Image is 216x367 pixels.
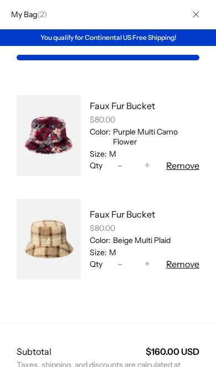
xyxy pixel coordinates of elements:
[111,159,128,172] button: -
[111,127,199,147] dd: Purple Multi Camo Flower
[90,149,107,159] dt: Size:
[139,159,156,172] button: +
[40,9,44,19] span: 2
[111,235,171,245] dd: Beige Multi Plaid
[166,159,199,172] button: Remove Faux Fur Bucket - Purple Multi Camo Flower / M
[90,259,102,269] span: Qty
[107,149,116,159] dd: M
[90,235,111,245] dt: Color:
[107,247,116,257] dd: M
[146,346,199,357] strong: $160.00 USD
[90,161,102,170] span: Qty
[90,127,111,147] dt: Color:
[90,223,199,233] div: $80.00
[90,115,199,125] div: $80.00
[128,257,139,271] input: Quantity for Faux Fur Bucket
[17,345,52,358] h2: Subtotal
[128,159,139,172] input: Quantity for Faux Fur Bucket
[37,9,47,19] span: ( )
[117,257,122,272] span: -
[145,158,150,173] span: +
[111,257,128,271] button: -
[90,247,107,257] dt: Size:
[90,209,155,220] a: Faux Fur Bucket
[139,257,156,271] button: +
[90,100,155,111] a: Faux Fur Bucket
[6,9,47,19] h2: My Bag
[166,257,199,271] button: Remove Faux Fur Bucket - Beige Multi Plaid / M
[117,158,122,173] span: -
[145,257,150,272] span: +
